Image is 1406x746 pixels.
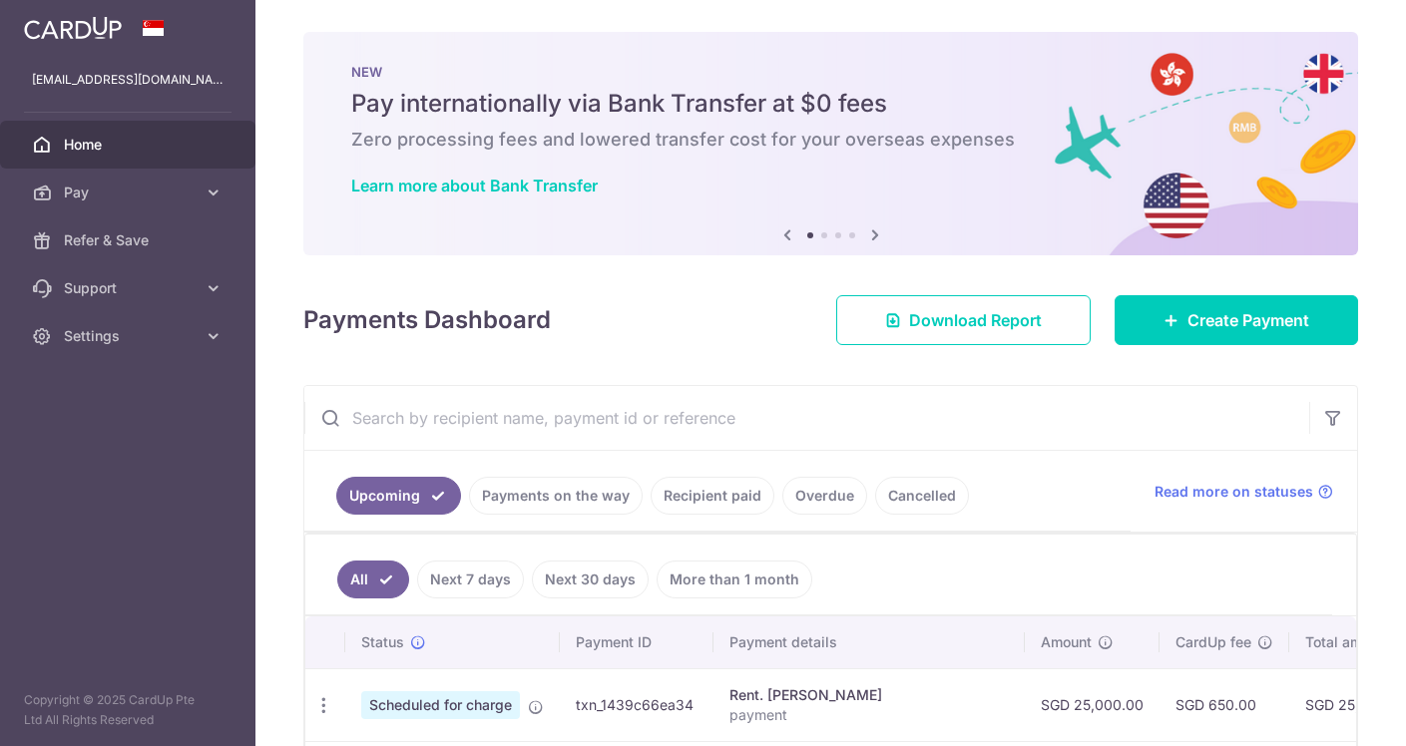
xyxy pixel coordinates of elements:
span: Support [64,278,196,298]
a: Overdue [782,477,867,515]
span: Pay [64,183,196,202]
p: NEW [351,64,1310,80]
span: CardUp fee [1175,632,1251,652]
td: SGD 650.00 [1160,668,1289,741]
span: Settings [64,326,196,346]
a: Next 7 days [417,560,524,598]
span: Download Report [909,308,1042,332]
span: Home [64,135,196,155]
img: Bank transfer banner [303,32,1358,255]
td: SGD 25,000.00 [1025,668,1160,741]
span: Read more on statuses [1155,482,1313,502]
a: Recipient paid [651,477,774,515]
a: Payments on the way [469,477,643,515]
a: Download Report [836,295,1091,345]
img: CardUp [24,16,122,40]
h4: Payments Dashboard [303,302,551,338]
span: Create Payment [1187,308,1309,332]
p: [EMAIL_ADDRESS][DOMAIN_NAME] [32,70,224,90]
input: Search by recipient name, payment id or reference [304,386,1309,450]
span: Total amt. [1305,632,1371,652]
a: Learn more about Bank Transfer [351,176,598,195]
a: Cancelled [875,477,969,515]
th: Payment ID [560,616,713,668]
span: Status [361,632,404,652]
h6: Zero processing fees and lowered transfer cost for your overseas expenses [351,128,1310,152]
a: Next 30 days [532,560,649,598]
th: Payment details [713,616,1025,668]
td: txn_1439c66ea34 [560,668,713,741]
span: Refer & Save [64,230,196,250]
h5: Pay internationally via Bank Transfer at $0 fees [351,88,1310,120]
span: Scheduled for charge [361,691,520,719]
span: Amount [1041,632,1092,652]
div: Rent. [PERSON_NAME] [729,685,1009,705]
a: All [337,560,409,598]
a: Read more on statuses [1155,482,1333,502]
a: Upcoming [336,477,461,515]
a: More than 1 month [657,560,812,598]
a: Create Payment [1115,295,1358,345]
p: payment [729,705,1009,725]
